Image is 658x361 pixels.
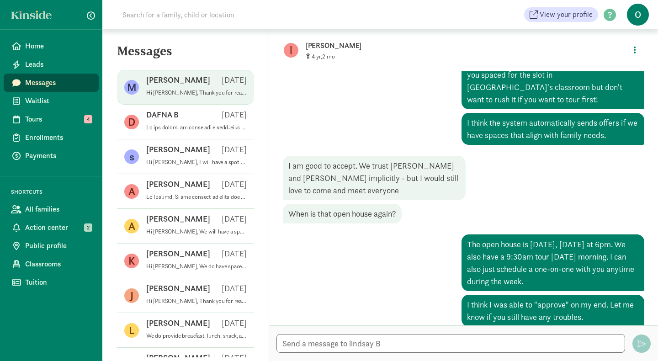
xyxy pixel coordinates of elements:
[25,132,91,143] span: Enrollments
[4,37,99,55] a: Home
[25,222,91,233] span: Action center
[312,53,322,60] span: 4
[124,80,139,95] figure: M
[124,149,139,164] figure: s
[222,144,247,155] p: [DATE]
[146,297,247,305] p: Hi [PERSON_NAME], Thank you for reaching out. We do not have a set number of months. We do have a...
[124,219,139,234] figure: A
[462,234,644,291] div: The open house is [DATE], [DATE] at 6pm. We also have a 9:30am tour [DATE] morning. I can also ju...
[146,89,247,96] p: Hi [PERSON_NAME], Thank you for reaching out. Do you have time later [DATE] to talk more on the p...
[146,228,247,235] p: Hi [PERSON_NAME], We will have a spot available on [DATE]. Would you like to take this spot? Ther...
[102,44,269,66] h5: Messages
[322,53,335,60] span: 2
[124,184,139,199] figure: A
[25,277,91,288] span: Tuition
[4,128,99,147] a: Enrollments
[84,115,92,123] span: 4
[124,323,139,338] figure: L
[4,237,99,255] a: Public profile
[4,255,99,273] a: Classrooms
[117,5,373,24] input: Search for a family, child or location
[146,193,247,201] p: Lo Ipsumd, Si ame consect ad elits doe t inci-utla etdol mag aliq en adm Veniam Quisnos exer ull ...
[25,77,91,88] span: Messages
[222,179,247,190] p: [DATE]
[84,223,92,232] span: 2
[146,213,210,224] p: [PERSON_NAME]
[540,9,593,20] span: View your profile
[25,204,91,215] span: All families
[146,263,247,270] p: Hi [PERSON_NAME], We do have space for your most [DEMOGRAPHIC_DATA] starting [DATE] in our early ...
[222,213,247,224] p: [DATE]
[4,110,99,128] a: Tours 4
[627,4,649,26] span: O
[306,39,594,52] p: [PERSON_NAME]
[222,283,247,294] p: [DATE]
[4,92,99,110] a: Waitlist
[25,59,91,70] span: Leads
[146,179,210,190] p: [PERSON_NAME]
[25,114,91,125] span: Tours
[25,96,91,106] span: Waitlist
[146,248,210,259] p: [PERSON_NAME]
[4,147,99,165] a: Payments
[4,200,99,218] a: All families
[124,254,139,268] figure: K
[284,43,298,58] figure: l
[146,318,210,329] p: [PERSON_NAME]
[25,150,91,161] span: Payments
[25,240,91,251] span: Public profile
[124,288,139,303] figure: J
[146,124,247,131] p: Lo ips dolorsi am conse adi e sedd-eius tempo inc utla et dol Magnaa Enimadm veni qui nostru ex u...
[222,109,247,120] p: [DATE]
[25,259,91,270] span: Classrooms
[283,204,402,223] div: When is that open house again?
[25,41,91,52] span: Home
[146,109,179,120] p: DAFNA B
[146,144,210,155] p: [PERSON_NAME]
[146,74,210,85] p: [PERSON_NAME]
[146,332,247,340] p: We do provide breakfast, lunch, snack, and a take home snack. We do have 2 play areas that your d...
[222,248,247,259] p: [DATE]
[222,74,247,85] p: [DATE]
[146,159,247,166] p: Hi [PERSON_NAME], I will have a spot for [PERSON_NAME] on [DATE] in our Preschool Program.
[4,55,99,74] a: Leads
[524,7,598,22] a: View your profile
[462,113,644,145] div: I think the system automatically sends offers if we have spaces that align with family needs.
[4,218,99,237] a: Action center 2
[124,115,139,129] figure: D
[4,273,99,292] a: Tuition
[4,74,99,92] a: Messages
[283,156,466,200] div: I am good to accept. We trust [PERSON_NAME] and [PERSON_NAME] implicitly - but I would still love...
[146,283,210,294] p: [PERSON_NAME]
[462,295,644,327] div: I think I was able to "approve" on my end. Let me know if you still have any troubles.
[222,318,247,329] p: [DATE]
